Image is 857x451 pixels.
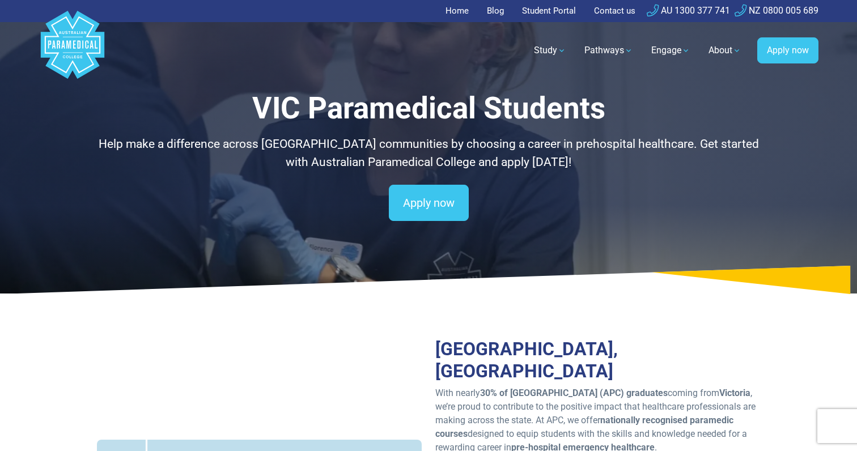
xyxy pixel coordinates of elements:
[719,388,750,398] strong: Victoria
[39,22,107,79] a: Australian Paramedical College
[480,388,668,398] strong: 30% of [GEOGRAPHIC_DATA] (APC) graduates
[435,338,760,382] h2: [GEOGRAPHIC_DATA], [GEOGRAPHIC_DATA]
[757,37,818,63] a: Apply now
[389,185,469,221] a: Apply now
[527,35,573,66] a: Study
[702,35,748,66] a: About
[647,5,730,16] a: AU 1300 377 741
[97,91,760,126] h1: VIC Paramedical Students
[644,35,697,66] a: Engage
[578,35,640,66] a: Pathways
[735,5,818,16] a: NZ 0800 005 689
[97,135,760,171] p: Help make a difference across [GEOGRAPHIC_DATA] communities by choosing a career in prehospital h...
